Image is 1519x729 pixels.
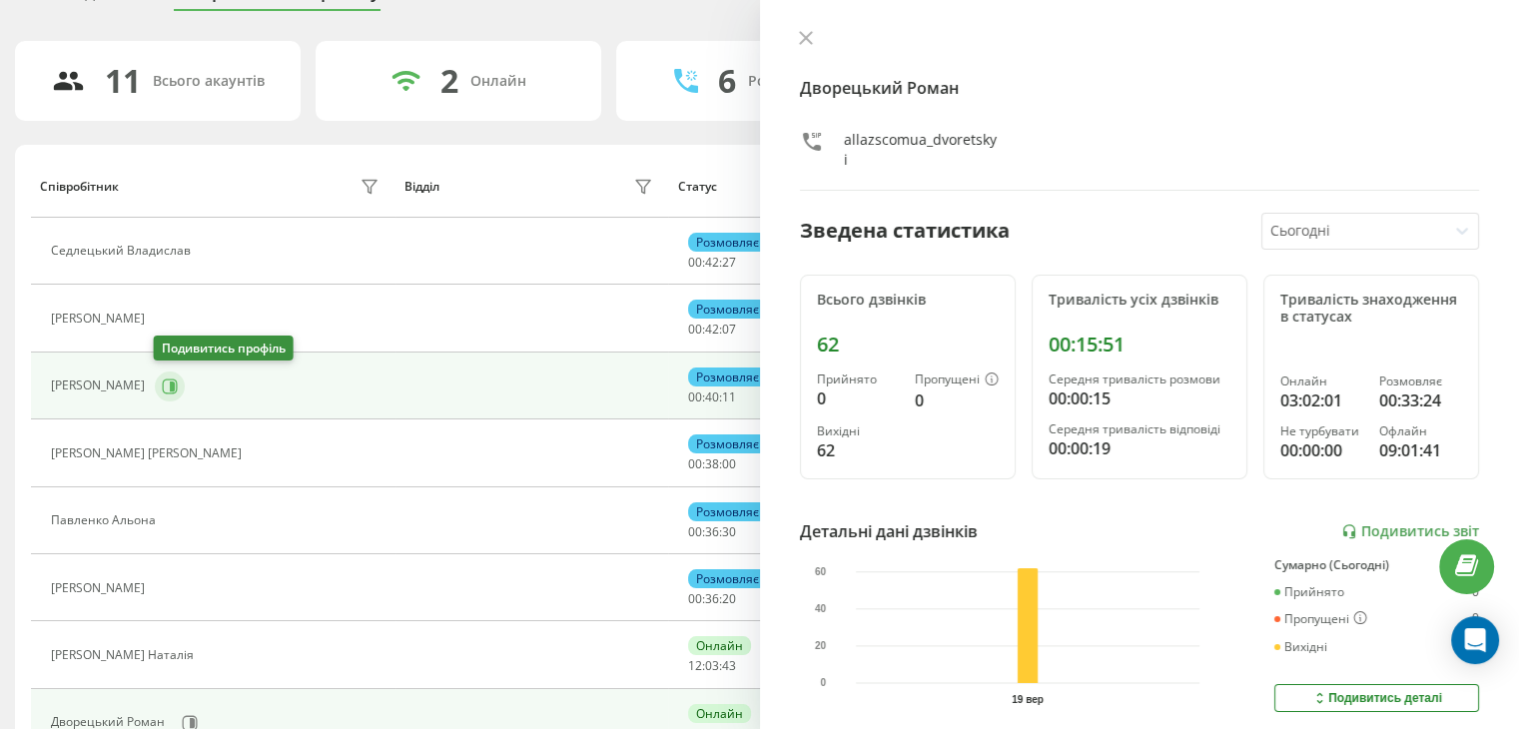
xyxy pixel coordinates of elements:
div: Вихідні [1274,640,1327,654]
div: 0 [1472,585,1479,599]
span: 00 [688,455,702,472]
div: Розмовляють [748,73,845,90]
div: Статус [678,180,717,194]
span: 03 [705,657,719,674]
a: Подивитись звіт [1341,523,1479,540]
span: 40 [705,388,719,405]
div: 0 [1472,611,1479,627]
div: : : [688,323,736,337]
div: : : [688,525,736,539]
div: Онлайн [1280,374,1363,388]
text: 0 [820,678,826,689]
div: 62 [817,438,899,462]
div: Тривалість усіх дзвінків [1049,292,1230,309]
div: 11 [105,62,141,100]
span: 36 [705,523,719,540]
div: Офлайн [1379,424,1462,438]
div: : : [688,457,736,471]
div: Вихідні [817,424,899,438]
div: Всього дзвінків [817,292,999,309]
div: [PERSON_NAME] [PERSON_NAME] [51,446,247,460]
text: 20 [815,640,827,651]
span: 20 [722,590,736,607]
div: [PERSON_NAME] Наталія [51,648,199,662]
div: Середня тривалість розмови [1049,372,1230,386]
span: 27 [722,254,736,271]
div: Розмовляє [688,502,767,521]
div: Середня тривалість відповіді [1049,422,1230,436]
span: 30 [722,523,736,540]
div: Open Intercom Messenger [1451,616,1499,664]
div: 00:00:15 [1049,386,1230,410]
span: 00 [688,321,702,338]
div: 0 [915,388,999,412]
span: 00 [688,523,702,540]
div: Подивитись деталі [1311,690,1442,706]
div: 00:00:00 [1280,438,1363,462]
span: 00 [722,455,736,472]
div: : : [688,390,736,404]
text: 40 [815,603,827,614]
div: Онлайн [470,73,526,90]
button: Подивитись деталі [1274,684,1479,712]
div: [PERSON_NAME] [51,378,150,392]
div: Не турбувати [1280,424,1363,438]
span: 43 [722,657,736,674]
span: 00 [688,590,702,607]
div: Співробітник [40,180,119,194]
div: Прийнято [1274,585,1344,599]
div: Детальні дані дзвінків [800,519,978,543]
div: Дворецький Роман [51,715,170,729]
div: 0 [817,386,899,410]
span: 42 [705,254,719,271]
div: Розмовляє [1379,374,1462,388]
div: Пропущені [915,372,999,388]
div: [PERSON_NAME] [51,581,150,595]
div: Сумарно (Сьогодні) [1274,558,1479,572]
div: : : [688,659,736,673]
div: 6 [718,62,736,100]
div: Розмовляє [688,569,767,588]
div: Пропущені [1274,611,1367,627]
span: 36 [705,590,719,607]
div: 03:02:01 [1280,388,1363,412]
div: Прийнято [817,372,899,386]
span: 00 [688,388,702,405]
text: 19 вер [1012,694,1044,705]
div: Всього акаунтів [153,73,265,90]
div: allazscomua_dvoretskyi [844,130,1000,170]
div: Зведена статистика [800,216,1010,246]
div: Павленко Альона [51,513,161,527]
span: 11 [722,388,736,405]
div: 2 [440,62,458,100]
span: 07 [722,321,736,338]
div: [PERSON_NAME] [51,312,150,326]
span: 12 [688,657,702,674]
span: 38 [705,455,719,472]
div: Розмовляє [688,367,767,386]
div: Онлайн [688,636,751,655]
div: 62 [817,333,999,357]
div: 00:33:24 [1379,388,1462,412]
div: Подивитись профіль [154,336,294,361]
span: 42 [705,321,719,338]
div: 00:00:19 [1049,436,1230,460]
div: 09:01:41 [1379,438,1462,462]
div: Онлайн [688,704,751,723]
div: Тривалість знаходження в статусах [1280,292,1462,326]
div: 00:15:51 [1049,333,1230,357]
div: : : [688,592,736,606]
div: Розмовляє [688,300,767,319]
text: 60 [815,566,827,577]
span: 00 [688,254,702,271]
h4: Дворецький Роман [800,76,1480,100]
div: : : [688,256,736,270]
div: Розмовляє [688,434,767,453]
div: Седлецький Владислав [51,244,196,258]
div: Розмовляє [688,233,767,252]
div: Відділ [404,180,439,194]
